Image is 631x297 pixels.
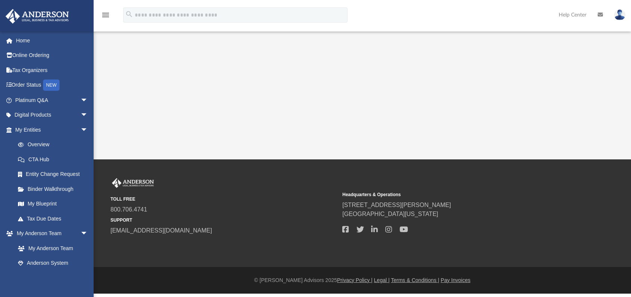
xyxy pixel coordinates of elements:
a: Entity Change Request [10,167,99,182]
a: [EMAIL_ADDRESS][DOMAIN_NAME] [110,227,212,234]
small: SUPPORT [110,217,337,223]
a: Order StatusNEW [5,78,99,93]
a: Binder Walkthrough [10,181,99,196]
a: Home [5,33,99,48]
div: NEW [43,79,60,91]
a: Client Referrals [10,270,95,285]
span: arrow_drop_down [81,93,95,108]
a: Privacy Policy | [337,277,373,283]
a: Pay Invoices [441,277,470,283]
small: Headquarters & Operations [342,191,569,198]
i: menu [101,10,110,19]
div: © [PERSON_NAME] Advisors 2025 [94,276,631,284]
a: [GEOGRAPHIC_DATA][US_STATE] [342,211,438,217]
a: 800.706.4741 [110,206,147,213]
span: arrow_drop_down [81,226,95,241]
a: CTA Hub [10,152,99,167]
a: Tax Due Dates [10,211,99,226]
a: My Anderson Teamarrow_drop_down [5,226,95,241]
a: [STREET_ADDRESS][PERSON_NAME] [342,202,451,208]
img: Anderson Advisors Platinum Portal [3,9,71,24]
a: My Blueprint [10,196,95,211]
a: Overview [10,137,99,152]
a: Online Ordering [5,48,99,63]
a: Terms & Conditions | [391,277,439,283]
img: User Pic [614,9,625,20]
a: My Entitiesarrow_drop_down [5,122,99,137]
a: Platinum Q&Aarrow_drop_down [5,93,99,108]
i: search [125,10,133,18]
a: Digital Productsarrow_drop_down [5,108,99,123]
a: Anderson System [10,256,95,271]
a: Tax Organizers [5,63,99,78]
a: My Anderson Team [10,241,92,256]
span: arrow_drop_down [81,108,95,123]
a: menu [101,14,110,19]
img: Anderson Advisors Platinum Portal [110,178,155,188]
a: Legal | [374,277,390,283]
span: arrow_drop_down [81,122,95,138]
small: TOLL FREE [110,196,337,202]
